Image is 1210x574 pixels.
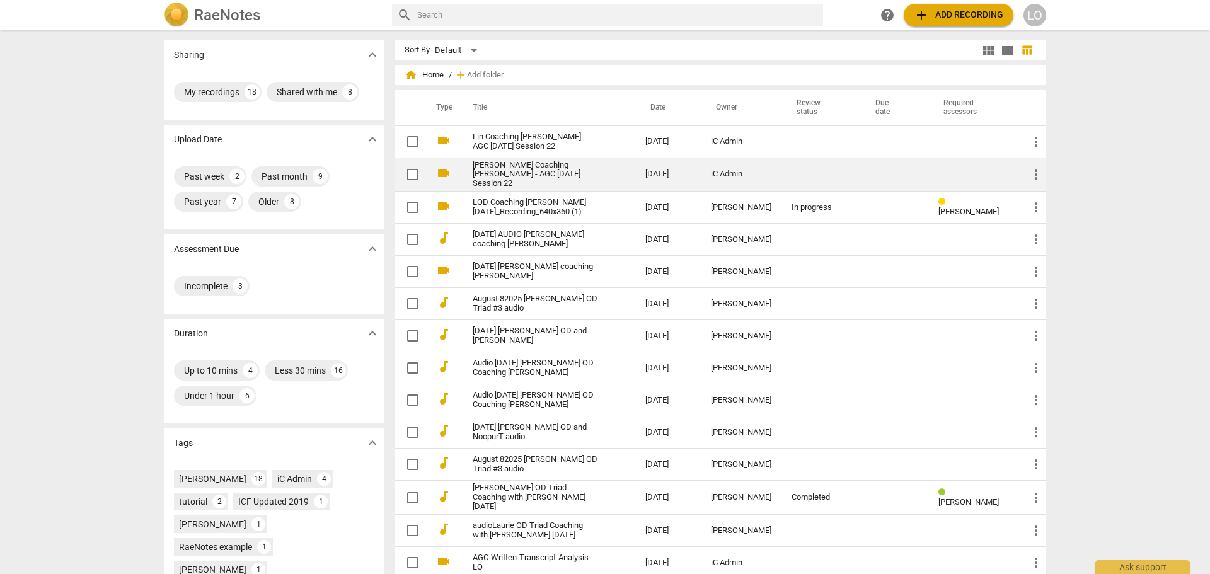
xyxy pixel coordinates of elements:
[711,364,771,373] div: [PERSON_NAME]
[473,161,600,189] a: [PERSON_NAME] Coaching [PERSON_NAME] - AGC [DATE] Session 22
[417,5,818,25] input: Search
[635,384,701,416] td: [DATE]
[473,198,600,217] a: LOD Coaching [PERSON_NAME] [DATE]_Recording_640x360 (1)
[405,69,417,81] span: home
[184,170,224,183] div: Past week
[635,224,701,256] td: [DATE]
[876,4,899,26] a: Help
[473,455,600,474] a: August 82025 [PERSON_NAME] OD Triad #3 audio
[1021,44,1033,56] span: table_chart
[998,41,1017,60] button: List view
[1028,296,1044,311] span: more_vert
[1028,328,1044,343] span: more_vert
[473,521,600,540] a: audioLaurie OD Triad Coaching with [PERSON_NAME] [DATE]
[277,473,312,485] div: iC Admin
[711,331,771,341] div: [PERSON_NAME]
[426,90,458,125] th: Type
[938,497,999,507] span: [PERSON_NAME]
[184,364,238,377] div: Up to 10 mins
[880,8,895,23] span: help
[635,288,701,320] td: [DATE]
[226,194,241,209] div: 7
[1000,43,1015,58] span: view_list
[449,71,452,80] span: /
[365,47,380,62] span: expand_more
[1028,232,1044,247] span: more_vert
[473,553,600,572] a: AGC-Written-Transcript-Analysis-LO
[363,239,382,258] button: Show more
[711,460,771,469] div: [PERSON_NAME]
[435,40,481,60] div: Default
[239,388,255,403] div: 6
[212,495,226,508] div: 2
[436,231,451,246] span: audiotrack
[467,71,504,80] span: Add folder
[458,90,635,125] th: Title
[314,495,328,508] div: 1
[473,132,600,151] a: Lin Coaching [PERSON_NAME] - AGC [DATE] Session 22
[635,320,701,352] td: [DATE]
[938,207,999,216] span: [PERSON_NAME]
[251,517,265,531] div: 1
[635,192,701,224] td: [DATE]
[436,554,451,569] span: videocam
[164,3,189,28] img: Logo
[1028,167,1044,182] span: more_vert
[258,195,279,208] div: Older
[365,132,380,147] span: expand_more
[711,267,771,277] div: [PERSON_NAME]
[174,327,208,340] p: Duration
[436,327,451,342] span: audiotrack
[914,8,1003,23] span: Add recording
[473,483,600,512] a: [PERSON_NAME] OD Triad Coaching with [PERSON_NAME] [DATE]
[365,241,380,256] span: expand_more
[331,363,346,378] div: 16
[1028,523,1044,538] span: more_vert
[363,130,382,149] button: Show more
[711,493,771,502] div: [PERSON_NAME]
[635,449,701,481] td: [DATE]
[251,472,265,486] div: 18
[436,522,451,537] span: audiotrack
[711,299,771,309] div: [PERSON_NAME]
[238,495,309,508] div: ICF Updated 2019
[164,3,382,28] a: LogoRaeNotes
[701,90,781,125] th: Owner
[363,433,382,452] button: Show more
[243,363,258,378] div: 4
[262,170,308,183] div: Past month
[436,456,451,471] span: audiotrack
[711,396,771,405] div: [PERSON_NAME]
[436,423,451,439] span: audiotrack
[313,169,328,184] div: 9
[397,8,412,23] span: search
[436,263,451,278] span: videocam
[914,8,929,23] span: add
[184,86,239,98] div: My recordings
[1028,457,1044,472] span: more_vert
[711,169,771,179] div: iC Admin
[711,137,771,146] div: iC Admin
[473,423,600,442] a: [DATE] [PERSON_NAME] OD and NoopurT audio
[635,125,701,158] td: [DATE]
[473,230,600,249] a: [DATE] AUDIO [PERSON_NAME] coaching [PERSON_NAME]
[792,203,850,212] div: In progress
[979,41,998,60] button: Tile view
[1028,264,1044,279] span: more_vert
[436,166,451,181] span: videocam
[365,435,380,451] span: expand_more
[635,158,701,192] td: [DATE]
[711,203,771,212] div: [PERSON_NAME]
[436,295,451,310] span: audiotrack
[792,493,850,502] div: Completed
[711,558,771,568] div: iC Admin
[938,197,950,207] span: Review status: in progress
[635,90,701,125] th: Date
[436,198,451,214] span: videocam
[174,133,222,146] p: Upload Date
[928,90,1018,125] th: Required assessors
[635,352,701,384] td: [DATE]
[473,391,600,410] a: Audio [DATE] [PERSON_NAME] OD Coaching [PERSON_NAME]
[635,481,701,515] td: [DATE]
[711,235,771,244] div: [PERSON_NAME]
